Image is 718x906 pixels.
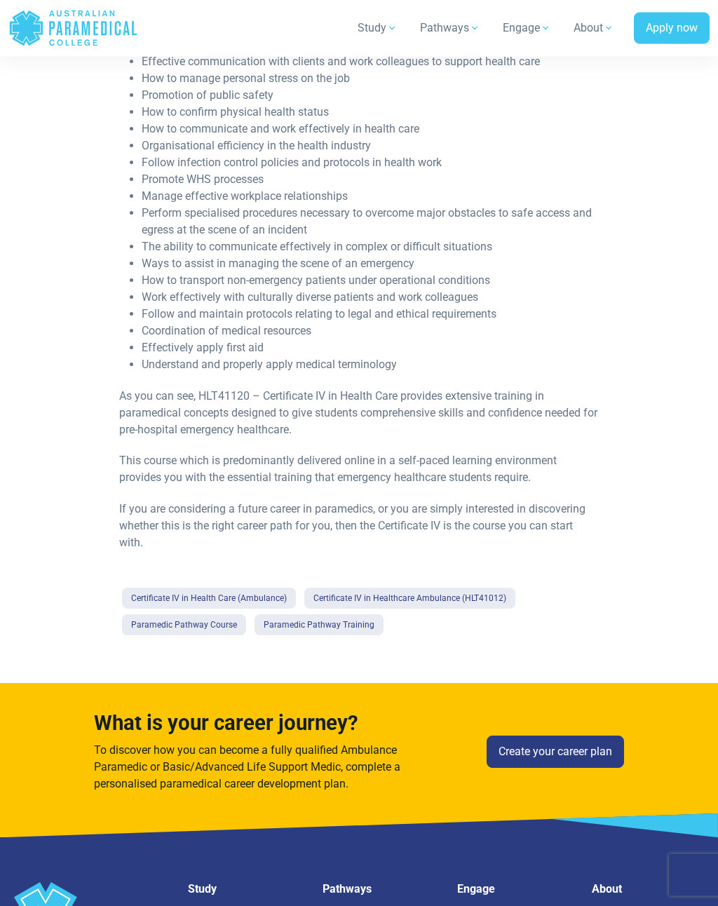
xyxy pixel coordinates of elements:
[142,138,599,155] li: Organisational efficiency in the health industry
[188,883,306,896] h5: Study
[349,8,406,48] a: Study
[8,6,138,51] a: Australian Paramedical College
[142,323,599,340] li: Coordination of medical resources
[323,883,440,896] h5: Pathways
[457,883,575,896] h5: Engage
[142,104,599,121] li: How to confirm physical health status
[142,256,599,273] li: Ways to assist in managing the scene of an emergency
[565,8,623,48] a: About
[142,71,599,88] li: How to manage personal stress on the job
[142,54,599,71] li: Effective communication with clients and work colleagues to support health care
[142,273,599,290] li: How to transport non-emergency patients under operational conditions
[142,205,599,239] li: Perform specialised procedures necessary to overcome major obstacles to safe access and egress at...
[592,883,710,896] h5: About
[304,588,515,609] a: Certificate IV in Healthcare Ambulance (HLT41012)
[122,615,246,636] a: Paramedic Pathway Course
[142,121,599,138] li: How to communicate and work effectively in health care
[119,453,599,487] p: This course which is predominantly delivered online in a self-paced learning environment provides...
[142,172,599,189] li: Promote WHS processes
[142,357,599,374] li: Understand and properly apply medical terminology
[142,155,599,172] li: Follow infection control policies and protocols in health work
[142,88,599,104] li: Promotion of public safety
[255,615,384,636] a: Paramedic Pathway Training
[119,388,599,439] p: As you can see, HLT41120 – Certificate IV in Health Care provides extensive training in paramedic...
[494,8,560,48] a: Engage
[634,13,710,45] a: Apply now
[122,588,296,609] a: Certificate IV in Health Care (Ambulance)
[487,736,624,769] a: Create your career plan
[142,306,599,323] li: Follow and maintain protocols relating to legal and ethical requirements
[142,290,599,306] li: Work effectively with culturally diverse patients and work colleagues
[119,501,599,552] p: If you are considering a future career in paramedics, or you are simply interested in discovering...
[94,744,400,791] span: To discover how you can become a fully qualified Ambulance Paramedic or Basic/Advanced Life Suppo...
[142,239,599,256] li: The ability to communicate effectively in complex or difficult situations
[142,189,599,205] li: Manage effective workplace relationships
[412,8,489,48] a: Pathways
[142,340,599,357] li: Effectively apply first aid
[94,712,425,736] h4: What is your career journey?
